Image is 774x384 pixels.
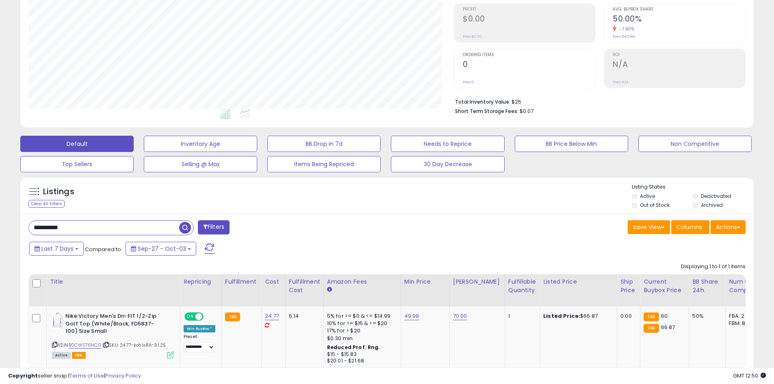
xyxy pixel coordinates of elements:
h2: N/A [613,60,745,71]
div: Cost [265,278,282,286]
span: ROI [613,53,745,57]
a: 24.77 [265,312,279,320]
div: [PERSON_NAME] [453,278,501,286]
div: 50% [692,312,719,320]
div: Win BuyBox * [184,325,215,332]
a: B0CWS76NCG [69,342,101,349]
div: Clear All Filters [28,200,65,208]
span: | SKU: 24.77-kohlsRA-3.1.25 [102,342,166,348]
a: Privacy Policy [105,372,141,380]
div: Fulfillment Cost [289,278,320,295]
small: Amazon Fees. [327,286,332,293]
div: FBM: 8 [729,320,756,327]
div: 6.14 [289,312,317,320]
label: Archived [701,202,723,208]
div: $66.87 [543,312,611,320]
button: Top Sellers [20,156,134,172]
span: ON [185,313,195,320]
button: Save View [628,220,670,234]
button: Actions [711,220,746,234]
span: 60 [661,312,668,320]
span: OFF [202,313,215,320]
a: 49.99 [404,312,419,320]
div: Current Buybox Price [644,278,685,295]
h5: Listings [43,186,74,197]
button: Items Being Repriced [267,156,381,172]
div: $20.01 - $21.68 [327,358,395,364]
span: Profit [463,7,595,12]
button: Columns [671,220,709,234]
p: Listing States: [632,183,754,191]
b: Short Term Storage Fees: [455,108,518,115]
span: All listings currently available for purchase on Amazon [52,352,71,359]
button: Inventory Age [144,136,257,152]
div: Ship Price [620,278,637,295]
div: BB Share 24h. [692,278,722,295]
div: 5% for >= $0 & <= $14.99 [327,312,395,320]
small: Prev: 0 [463,80,474,85]
div: Listed Price [543,278,614,286]
b: Reduced Prof. Rng. [327,344,380,351]
div: 10% for >= $15 & <= $20 [327,320,395,327]
a: 70.00 [453,312,467,320]
h2: $0.00 [463,14,595,25]
span: Columns [676,223,702,231]
a: Terms of Use [69,372,104,380]
label: Deactivated [701,193,731,200]
span: $0.07 [520,107,533,115]
div: ASIN: [52,312,174,358]
div: Min Price [404,278,446,286]
div: seller snap | | [8,372,141,380]
div: $0.30 min [327,335,395,342]
div: Displaying 1 to 1 of 1 items [681,263,746,271]
button: Default [20,136,134,152]
b: Listed Price: [543,312,580,320]
h2: 50.00% [613,14,745,25]
div: 17% for > $20 [327,327,395,334]
small: Prev: $0.00 [463,34,482,39]
span: Sep-27 - Oct-03 [138,245,186,253]
span: Avg. Buybox Share [613,7,745,12]
label: Out of Stock [640,202,670,208]
div: FBA: 2 [729,312,756,320]
div: Fulfillable Quantity [508,278,536,295]
button: Sep-27 - Oct-03 [126,242,196,256]
span: 2025-10-11 12:50 GMT [733,372,766,380]
b: Nike Victory Men's Dri-FIT 1/2-Zip Golf Top (White/Black, FD5837-100) Size Small [65,312,164,337]
div: Num of Comp. [729,278,759,295]
button: Needs to Reprice [391,136,504,152]
span: Ordered Items [463,53,595,57]
b: Total Inventory Value: [455,98,510,105]
div: $15 - $15.83 [327,351,395,358]
button: Last 7 Days [29,242,84,256]
button: Filters [198,220,230,234]
div: Title [50,278,177,286]
span: 66.87 [661,323,675,331]
li: $25 [455,96,739,106]
div: Fulfillment [225,278,258,286]
small: Prev: 54.29% [613,34,635,39]
span: Last 7 Days [41,245,74,253]
h2: 0 [463,60,595,71]
div: 0.00 [620,312,634,320]
div: Preset: [184,334,215,352]
button: Selling @ Max [144,156,257,172]
strong: Copyright [8,372,38,380]
small: FBA [644,324,659,333]
img: 31zyQkjLb-L._SL40_.jpg [52,312,63,329]
small: FBA [225,312,240,321]
span: FBA [72,352,86,359]
span: Compared to: [85,245,122,253]
button: Non Competitive [638,136,752,152]
button: 30 Day Decrease [391,156,504,172]
small: FBA [644,312,659,321]
div: Amazon Fees [327,278,397,286]
div: 1 [508,312,533,320]
small: Prev: N/A [613,80,629,85]
div: Repricing [184,278,218,286]
button: BB Price Below Min [515,136,628,152]
small: -7.90% [616,26,634,32]
button: BB Drop in 7d [267,136,381,152]
label: Active [640,193,655,200]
